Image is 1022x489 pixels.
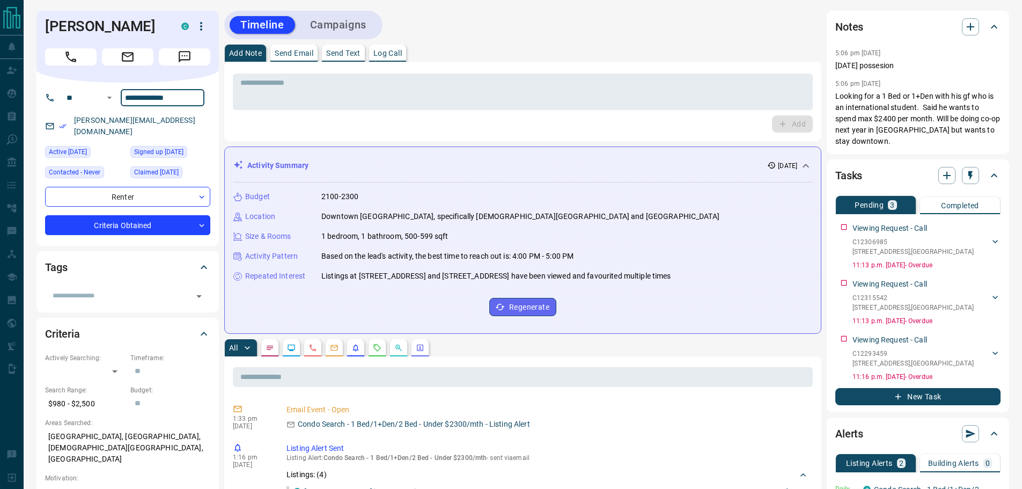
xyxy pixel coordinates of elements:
[835,91,1001,147] p: Looking for a 1 Bed or 1+Den with his gf who is an international student. Said he wants to spend ...
[835,421,1001,447] div: Alerts
[855,201,884,209] p: Pending
[59,122,67,130] svg: Email Verified
[351,344,360,352] svg: Listing Alerts
[45,325,80,342] h2: Criteria
[835,14,1001,40] div: Notes
[130,146,210,161] div: Tue Feb 06 2024
[229,49,262,57] p: Add Note
[330,344,339,352] svg: Emails
[266,344,274,352] svg: Notes
[852,247,974,257] p: [STREET_ADDRESS] , [GEOGRAPHIC_DATA]
[852,349,974,359] p: C12293459
[321,211,719,222] p: Downtown [GEOGRAPHIC_DATA], specifically [DEMOGRAPHIC_DATA][GEOGRAPHIC_DATA] and [GEOGRAPHIC_DATA]
[45,254,210,280] div: Tags
[299,16,377,34] button: Campaigns
[852,372,1001,382] p: 11:16 p.m. [DATE] - Overdue
[245,211,275,222] p: Location
[74,116,195,136] a: [PERSON_NAME][EMAIL_ADDRESS][DOMAIN_NAME]
[134,147,183,157] span: Signed up [DATE]
[192,289,207,304] button: Open
[130,353,210,363] p: Timeframe:
[102,48,153,65] span: Email
[45,353,125,363] p: Actively Searching:
[233,461,270,469] p: [DATE]
[45,473,210,483] p: Motivation:
[373,49,402,57] p: Log Call
[45,259,67,276] h2: Tags
[852,316,1001,326] p: 11:13 p.m. [DATE] - Overdue
[852,293,974,303] p: C12315542
[233,156,812,176] div: Activity Summary[DATE]
[835,49,881,57] p: 5:06 pm [DATE]
[45,395,125,413] p: $980 - $2,500
[835,167,862,184] h2: Tasks
[45,418,210,428] p: Areas Searched:
[394,344,403,352] svg: Opportunities
[321,251,574,262] p: Based on the lead's activity, the best time to reach out is: 4:00 PM - 5:00 PM
[308,344,317,352] svg: Calls
[835,80,881,87] p: 5:06 pm [DATE]
[287,344,296,352] svg: Lead Browsing Activity
[852,279,927,290] p: Viewing Request - Call
[852,291,1001,315] div: C12315542[STREET_ADDRESS],[GEOGRAPHIC_DATA]
[233,415,270,422] p: 1:33 pm
[321,191,358,202] p: 2100-2300
[489,298,556,316] button: Regenerate
[275,49,313,57] p: Send Email
[852,359,974,368] p: [STREET_ADDRESS] , [GEOGRAPHIC_DATA]
[321,231,448,242] p: 1 bedroom, 1 bathroom, 500-599 sqft
[321,271,671,282] p: Listings at [STREET_ADDRESS] and [STREET_ADDRESS] have been viewed and favourited multiple times
[835,163,1001,188] div: Tasks
[928,459,979,467] p: Building Alerts
[247,160,308,171] p: Activity Summary
[778,161,797,171] p: [DATE]
[134,167,179,178] span: Claimed [DATE]
[835,18,863,35] h2: Notes
[286,465,808,485] div: Listings: (4)
[986,459,990,467] p: 0
[323,454,487,462] span: Condo Search - 1 Bed/1+Den/2 Bed - Under $2300/mth
[233,454,270,461] p: 1:16 pm
[45,215,210,235] div: Criteria Obtained
[45,321,210,347] div: Criteria
[835,60,1001,71] p: [DATE] possesion
[245,271,305,282] p: Repeated Interest
[852,260,1001,270] p: 11:13 p.m. [DATE] - Overdue
[45,146,125,161] div: Tue Aug 12 2025
[245,251,298,262] p: Activity Pattern
[286,469,327,480] p: Listings: ( 4 )
[852,235,1001,259] div: C12306985[STREET_ADDRESS],[GEOGRAPHIC_DATA]
[286,454,808,462] p: Listing Alert : - sent via email
[852,237,974,247] p: C12306985
[103,91,116,104] button: Open
[852,334,927,346] p: Viewing Request - Call
[49,167,100,178] span: Contacted - Never
[229,344,238,352] p: All
[846,459,893,467] p: Listing Alerts
[230,16,295,34] button: Timeline
[159,48,210,65] span: Message
[852,347,1001,370] div: C12293459[STREET_ADDRESS],[GEOGRAPHIC_DATA]
[416,344,424,352] svg: Agent Actions
[835,388,1001,405] button: New Task
[245,191,270,202] p: Budget
[852,303,974,312] p: [STREET_ADDRESS] , [GEOGRAPHIC_DATA]
[941,202,979,209] p: Completed
[245,231,291,242] p: Size & Rooms
[45,18,165,35] h1: [PERSON_NAME]
[45,187,210,207] div: Renter
[373,344,381,352] svg: Requests
[899,459,903,467] p: 2
[286,443,808,454] p: Listing Alert Sent
[286,404,808,415] p: Email Event - Open
[181,23,189,30] div: condos.ca
[49,147,87,157] span: Active [DATE]
[326,49,361,57] p: Send Text
[852,223,927,234] p: Viewing Request - Call
[298,419,530,430] p: Condo Search - 1 Bed/1+Den/2 Bed - Under $2300/mth - Listing Alert
[45,385,125,395] p: Search Range:
[835,425,863,442] h2: Alerts
[45,48,97,65] span: Call
[130,385,210,395] p: Budget:
[233,422,270,430] p: [DATE]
